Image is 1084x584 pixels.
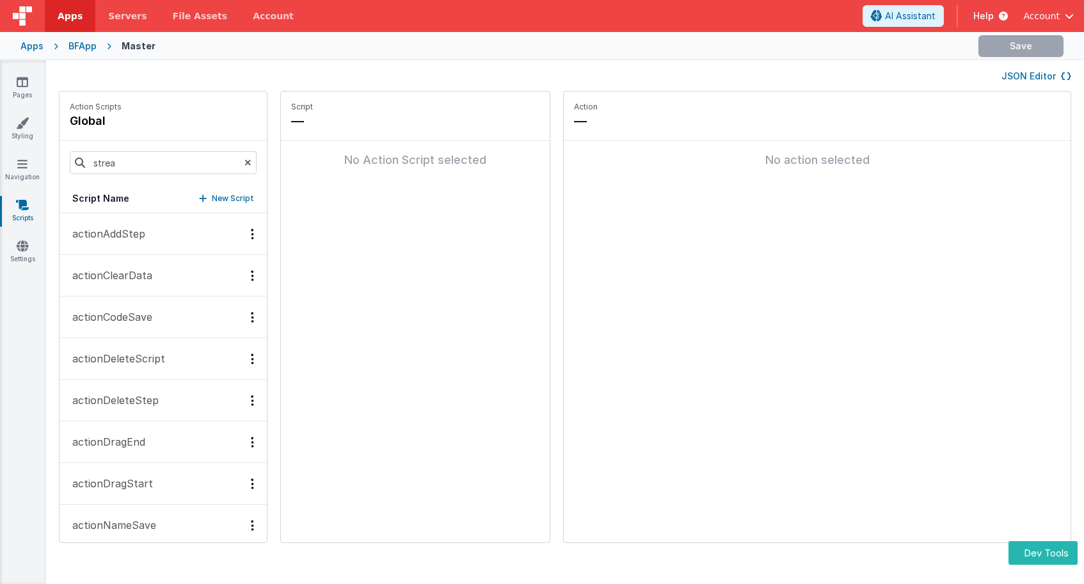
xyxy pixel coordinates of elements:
button: actionAddStep [60,213,267,255]
div: Options [243,353,262,364]
button: actionCodeSave [60,296,267,338]
div: Options [243,478,262,489]
p: actionDeleteScript [65,351,165,366]
div: No Action Script selected [291,151,539,169]
div: Master [122,40,155,53]
p: Action Scripts [70,102,122,112]
p: actionClearData [65,268,152,283]
div: Options [243,437,262,448]
button: actionDragEnd [60,421,267,463]
button: actionDeleteStep [60,380,267,421]
p: actionDeleteStep [65,393,159,408]
div: Options [243,270,262,281]
div: No action selected [574,151,1060,169]
div: Options [243,520,262,531]
div: Apps [20,40,44,53]
button: Dev Tools [1008,541,1078,565]
button: Save [978,35,1064,57]
button: actionNameSave [60,505,267,546]
div: Options [243,395,262,406]
span: Servers [108,10,147,22]
span: Account [1023,10,1060,22]
button: actionClearData [60,255,267,296]
p: Action [574,102,1060,112]
p: actionNameSave [65,517,156,533]
p: actionCodeSave [65,309,152,325]
p: New Script [212,192,254,205]
p: actionDragEnd [65,434,145,450]
button: Account [1023,10,1074,22]
button: AI Assistant [863,5,944,27]
h5: Script Name [72,192,129,205]
span: Apps [58,10,83,22]
div: Options [243,229,262,239]
span: Help [973,10,994,22]
span: AI Assistant [885,10,936,22]
button: actionDeleteScript [60,338,267,380]
span: File Assets [173,10,228,22]
p: — [291,112,539,130]
h4: global [70,112,122,130]
button: New Script [199,192,254,205]
p: actionAddStep [65,226,145,241]
p: — [574,112,1060,130]
button: JSON Editor [1001,70,1071,83]
button: actionDragStart [60,463,267,505]
p: Script [291,102,539,112]
input: Search scripts [70,151,257,174]
div: BFApp [68,40,97,53]
div: Options [243,312,262,323]
p: actionDragStart [65,476,153,491]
